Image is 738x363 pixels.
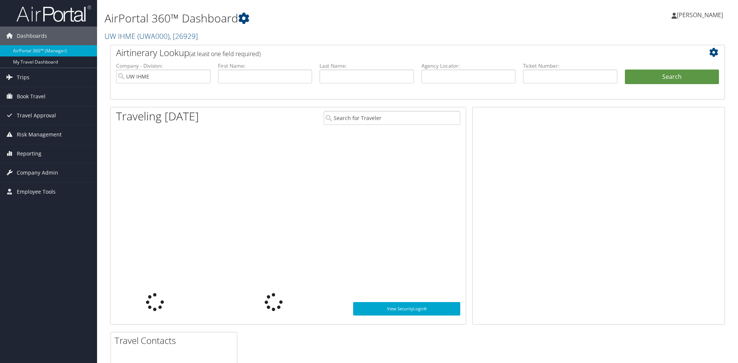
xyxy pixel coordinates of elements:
[116,62,211,70] label: Company - Division:
[17,163,58,182] span: Company Admin
[523,62,617,70] label: Ticket Number:
[16,5,91,22] img: airportal-logo.png
[17,182,56,201] span: Employee Tools
[672,4,731,26] a: [PERSON_NAME]
[320,62,414,70] label: Last Name:
[137,31,169,41] span: ( UWA000 )
[116,46,668,59] h2: Airtinerary Lookup
[17,144,41,163] span: Reporting
[169,31,198,41] span: , [ 26929 ]
[625,70,719,84] button: Search
[105,31,198,41] a: UW IHME
[324,111,461,125] input: Search for Traveler
[17,106,56,125] span: Travel Approval
[677,11,723,19] span: [PERSON_NAME]
[17,87,46,106] span: Book Travel
[218,62,312,70] label: First Name:
[17,125,62,144] span: Risk Management
[17,68,29,87] span: Trips
[115,334,237,347] h2: Travel Contacts
[189,50,261,58] span: (at least one field required)
[353,302,460,316] a: View SecurityLogic®
[17,27,47,45] span: Dashboards
[116,108,199,124] h1: Traveling [DATE]
[105,10,522,26] h1: AirPortal 360™ Dashboard
[421,62,516,70] label: Agency Locator:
